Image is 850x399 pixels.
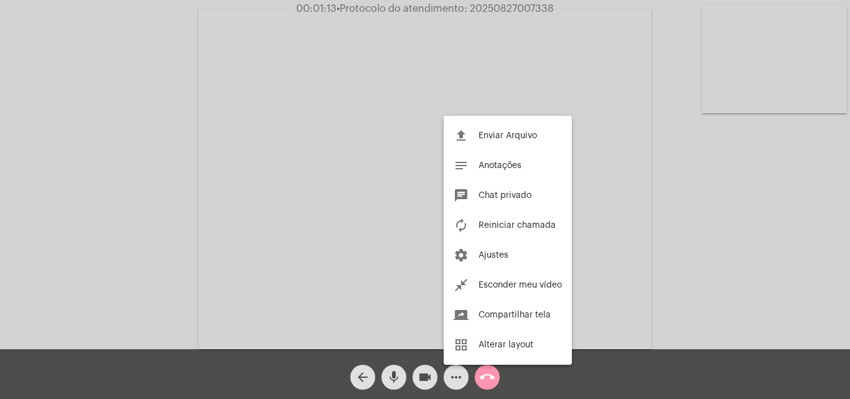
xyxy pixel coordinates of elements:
span: Chat privado [479,191,531,200]
mat-icon: settings [454,248,469,263]
mat-icon: notes [454,158,469,173]
span: Enviar Arquivo [479,131,537,140]
span: Alterar layout [479,340,533,349]
span: Esconder meu vídeo [479,281,562,289]
mat-icon: screen_share [454,307,469,322]
span: Ajustes [479,251,508,260]
span: Anotações [479,161,521,170]
mat-icon: file_upload [454,128,469,143]
mat-icon: chat [454,188,469,203]
mat-icon: grid_view [454,337,469,352]
mat-icon: autorenew [454,218,469,233]
span: Compartilhar tela [479,311,551,319]
mat-icon: close_fullscreen [454,278,469,293]
span: Reiniciar chamada [479,221,556,230]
